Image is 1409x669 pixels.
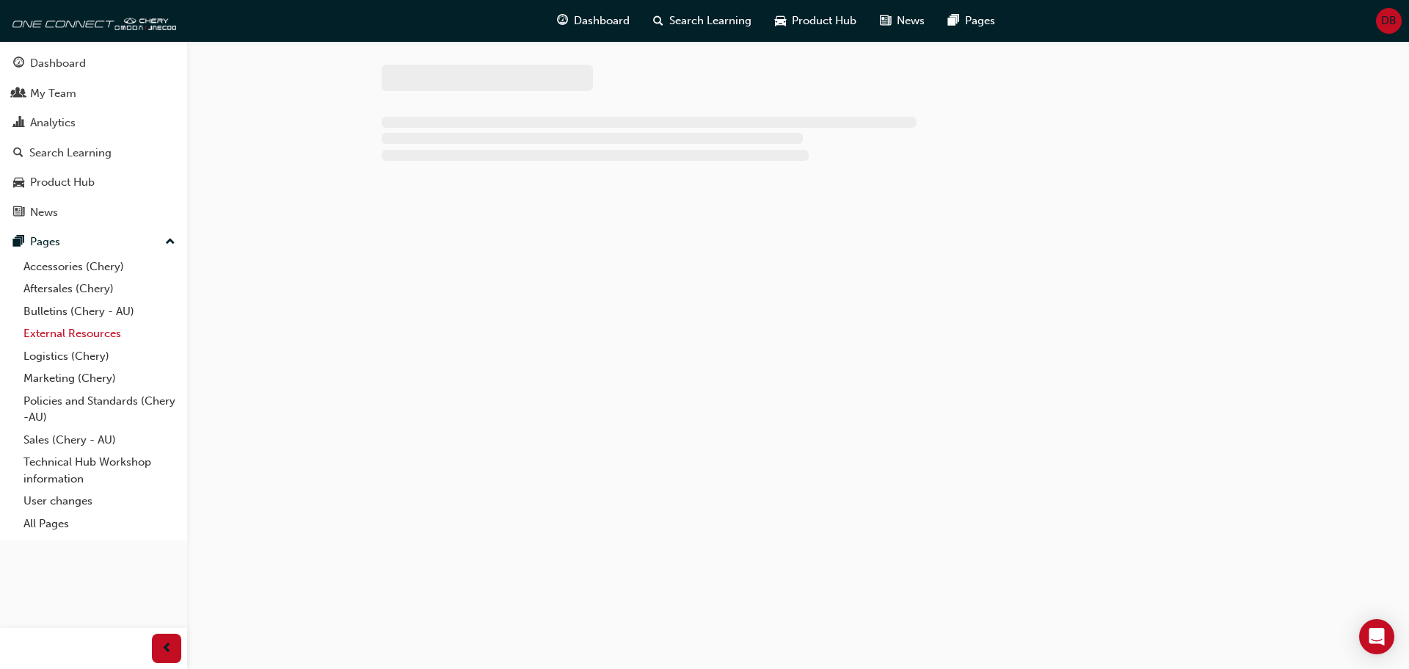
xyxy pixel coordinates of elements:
[557,12,568,30] span: guage-icon
[18,513,181,535] a: All Pages
[574,12,630,29] span: Dashboard
[13,87,24,101] span: people-icon
[18,367,181,390] a: Marketing (Chery)
[6,80,181,107] a: My Team
[18,429,181,452] a: Sales (Chery - AU)
[13,236,24,249] span: pages-icon
[18,451,181,490] a: Technical Hub Workshop information
[18,256,181,278] a: Accessories (Chery)
[30,204,58,221] div: News
[161,640,172,658] span: prev-icon
[897,12,925,29] span: News
[653,12,663,30] span: search-icon
[1376,8,1402,34] button: DB
[936,6,1007,36] a: pages-iconPages
[30,55,86,72] div: Dashboard
[6,140,181,167] a: Search Learning
[18,300,181,323] a: Bulletins (Chery - AU)
[948,12,959,30] span: pages-icon
[18,322,181,345] a: External Resources
[18,345,181,368] a: Logistics (Chery)
[6,50,181,77] a: Dashboard
[18,278,181,300] a: Aftersales (Chery)
[965,12,995,29] span: Pages
[6,199,181,226] a: News
[13,57,24,70] span: guage-icon
[545,6,641,36] a: guage-iconDashboard
[1359,619,1394,654] div: Open Intercom Messenger
[30,115,76,131] div: Analytics
[7,6,176,35] img: oneconnect
[669,12,751,29] span: Search Learning
[763,6,868,36] a: car-iconProduct Hub
[29,145,112,162] div: Search Learning
[6,228,181,256] button: Pages
[13,206,24,220] span: news-icon
[6,109,181,137] a: Analytics
[641,6,763,36] a: search-iconSearch Learning
[868,6,936,36] a: news-iconNews
[18,490,181,513] a: User changes
[30,85,76,102] div: My Team
[792,12,856,29] span: Product Hub
[30,174,95,191] div: Product Hub
[18,390,181,429] a: Policies and Standards (Chery -AU)
[880,12,891,30] span: news-icon
[1381,12,1397,29] span: DB
[775,12,786,30] span: car-icon
[13,176,24,189] span: car-icon
[6,47,181,228] button: DashboardMy TeamAnalyticsSearch LearningProduct HubNews
[13,147,23,160] span: search-icon
[6,169,181,196] a: Product Hub
[13,117,24,130] span: chart-icon
[165,233,175,252] span: up-icon
[30,234,60,250] div: Pages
